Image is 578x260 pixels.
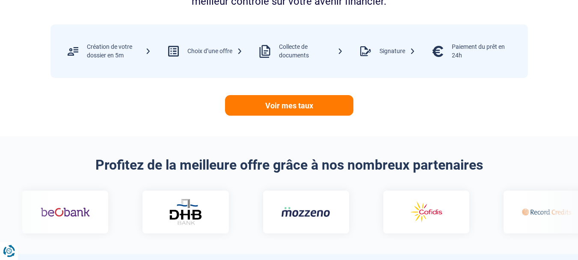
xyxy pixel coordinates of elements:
[522,200,571,224] img: Record credits
[168,199,202,225] img: DHB Bank
[50,157,528,173] h2: Profitez de la meilleure offre grâce à nos nombreux partenaires
[401,200,451,224] img: Cofidis
[379,47,415,56] div: Signature
[279,43,343,60] div: Collecte de documents
[225,95,353,116] a: Voir mes taux
[87,43,151,60] div: Création de votre dossier en 5m
[40,200,89,224] img: Beobank
[452,43,516,60] div: Paiement du prêt en 24h
[187,47,243,56] div: Choix d’une offre
[281,206,330,217] img: Mozzeno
